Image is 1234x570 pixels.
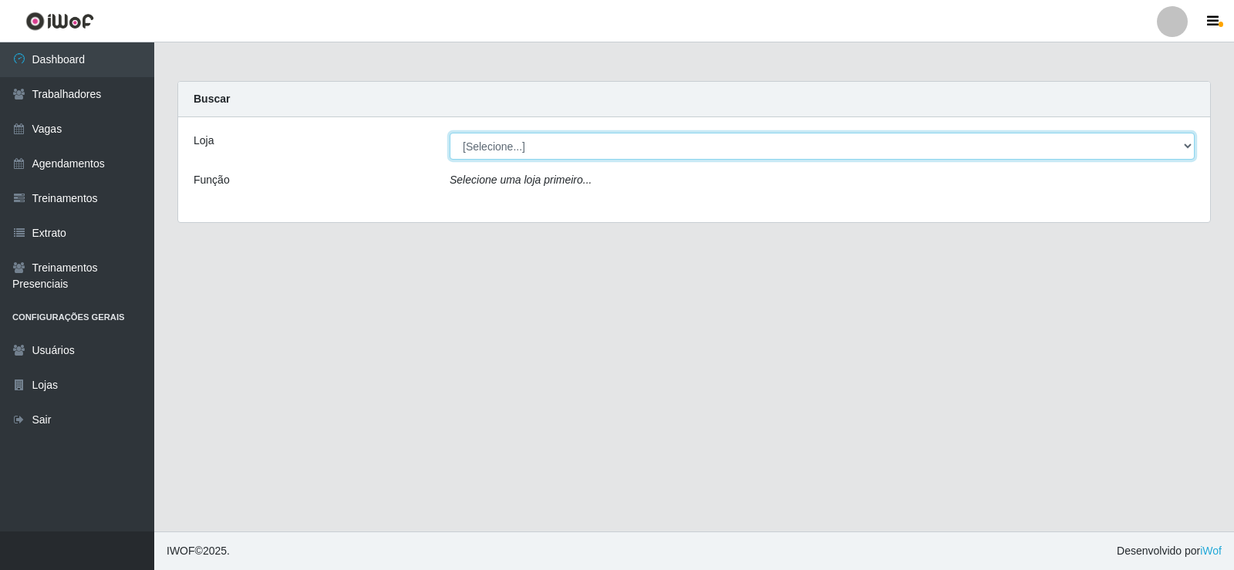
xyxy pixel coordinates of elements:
[167,543,230,559] span: © 2025 .
[194,133,214,149] label: Loja
[167,545,195,557] span: IWOF
[1200,545,1222,557] a: iWof
[25,12,94,31] img: CoreUI Logo
[1117,543,1222,559] span: Desenvolvido por
[194,93,230,105] strong: Buscar
[194,172,230,188] label: Função
[450,174,592,186] i: Selecione uma loja primeiro...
